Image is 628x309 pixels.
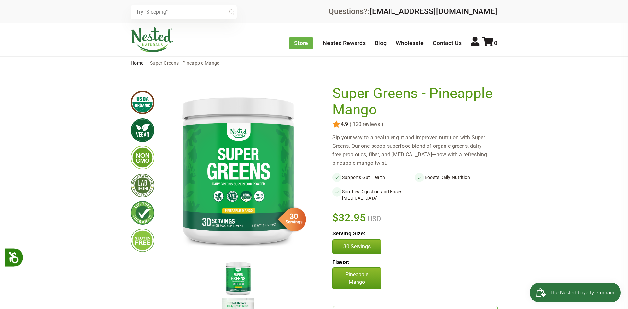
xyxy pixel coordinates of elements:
[273,205,306,233] img: sg-servings-30.png
[332,173,415,182] li: Supports Gut Health
[370,7,497,16] a: [EMAIL_ADDRESS][DOMAIN_NAME]
[530,283,621,302] iframe: Button to open loyalty program pop-up
[396,40,424,46] a: Wholesale
[415,173,497,182] li: Boosts Daily Nutrition
[332,267,381,289] p: Pineapple Mango
[332,211,366,225] span: $32.95
[131,27,173,52] img: Nested Naturals
[340,121,348,127] span: 4.9
[332,120,340,128] img: star.svg
[131,174,154,197] img: thirdpartytested
[145,60,149,66] span: |
[339,243,375,250] p: 30 Servings
[289,37,313,49] a: Store
[366,215,381,223] span: USD
[482,40,497,46] a: 0
[131,229,154,252] img: glutenfree
[150,60,220,66] span: Super Greens - Pineapple Mango
[332,230,365,237] b: Serving Size:
[323,40,366,46] a: Nested Rewards
[328,8,497,15] div: Questions?:
[332,239,381,254] button: 30 Servings
[131,57,497,70] nav: breadcrumbs
[332,187,415,203] li: Soothes Digestion and Eases [MEDICAL_DATA]
[332,259,350,265] b: Flavor:
[332,133,497,167] div: Sip your way to a healthier gut and improved nutrition with Super Greens. Our one-scoop superfood...
[433,40,462,46] a: Contact Us
[375,40,387,46] a: Blog
[222,259,254,297] img: Super Greens - Pineapple Mango
[131,5,237,19] input: Try "Sleeping"
[332,85,494,118] h1: Super Greens - Pineapple Mango
[165,85,311,254] img: Super Greens - Pineapple Mango
[131,201,154,225] img: lifetimeguarantee
[131,146,154,169] img: gmofree
[494,40,497,46] span: 0
[131,118,154,142] img: vegan
[348,121,383,127] span: ( 120 reviews )
[131,91,154,114] img: usdaorganic
[131,60,144,66] a: Home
